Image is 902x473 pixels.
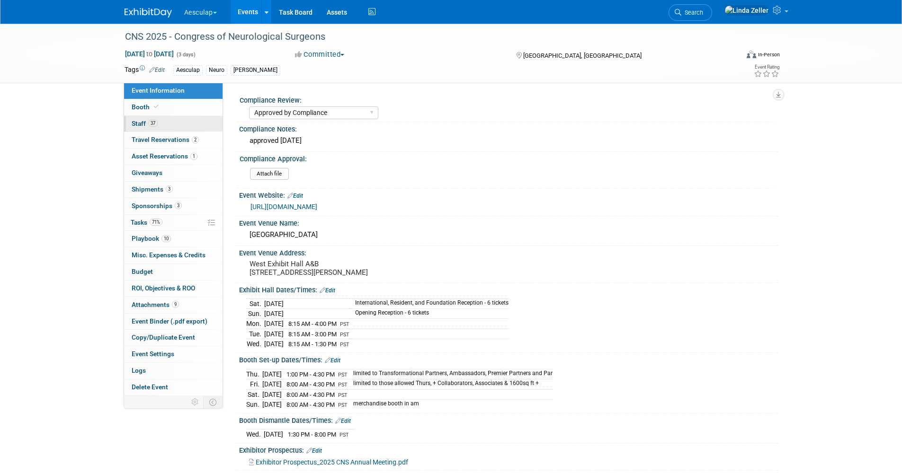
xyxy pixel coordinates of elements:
[132,136,199,143] span: Travel Reservations
[349,299,509,309] td: International, Resident, and Foundation Reception - 6 tickets
[246,429,264,439] td: Wed.
[246,369,262,379] td: Thu.
[124,149,223,165] a: Asset Reservations1
[132,103,161,111] span: Booth
[758,51,780,58] div: In-Person
[132,301,179,308] span: Attachments
[288,331,337,338] span: 8:15 AM - 3:00 PM
[264,329,284,339] td: [DATE]
[125,50,174,58] span: [DATE] [DATE]
[262,400,282,410] td: [DATE]
[187,396,204,408] td: Personalize Event Tab Strip
[145,50,154,58] span: to
[669,4,712,21] a: Search
[681,9,703,16] span: Search
[150,219,162,226] span: 71%
[175,202,182,209] span: 3
[246,389,262,400] td: Sat.
[348,369,553,379] td: limited to Transformational Partners, Ambassadors, Premier Partners and Par
[132,120,158,127] span: Staff
[124,330,223,346] a: Copy/Duplicate Event
[287,193,303,199] a: Edit
[124,363,223,379] a: Logs
[239,443,778,455] div: Exhibitor Prospectus:
[239,216,778,228] div: Event Venue Name:
[132,350,174,358] span: Event Settings
[132,284,195,292] span: ROI, Objectives & ROO
[246,379,262,390] td: Fri.
[264,429,283,439] td: [DATE]
[124,264,223,280] a: Budget
[124,379,223,395] a: Delete Event
[286,391,335,398] span: 8:00 AM - 4:30 PM
[262,389,282,400] td: [DATE]
[246,299,264,309] td: Sat.
[161,235,171,242] span: 10
[264,319,284,329] td: [DATE]
[125,8,172,18] img: ExhibitDay
[246,309,264,319] td: Sun.
[320,287,335,294] a: Edit
[239,246,778,258] div: Event Venue Address:
[523,52,642,59] span: [GEOGRAPHIC_DATA], [GEOGRAPHIC_DATA]
[124,280,223,297] a: ROI, Objectives & ROO
[348,400,553,410] td: merchandise booth in am
[124,297,223,313] a: Attachments9
[338,392,348,398] span: PST
[246,133,771,148] div: approved [DATE]
[340,332,349,338] span: PST
[335,418,351,424] a: Edit
[206,65,227,75] div: Neuro
[286,381,335,388] span: 8:00 AM - 4:30 PM
[124,83,223,99] a: Event Information
[288,431,336,438] span: 1:30 PM - 8:00 PM
[325,357,340,364] a: Edit
[292,50,348,60] button: Committed
[288,341,337,348] span: 8:15 AM - 1:30 PM
[124,231,223,247] a: Playbook10
[190,153,197,160] span: 1
[148,120,158,127] span: 37
[132,202,182,210] span: Sponsorships
[349,309,509,319] td: Opening Reception - 6 tickets
[240,152,774,164] div: Compliance Approval:
[124,165,223,181] a: Giveaways
[149,67,165,73] a: Edit
[246,228,771,242] div: [GEOGRAPHIC_DATA]
[249,458,408,466] a: Exhibitor Prospectus_2025 CNS Annual Meeting.pdf
[124,99,223,115] a: Booth
[124,116,223,132] a: Staff37
[239,413,778,426] div: Booth Dismantle Dates/Times:
[339,432,349,438] span: PST
[239,188,778,201] div: Event Website:
[264,299,284,309] td: [DATE]
[348,379,553,390] td: limited to those allowed Thurs, + Collaborators, Associates & 1600sq ft +
[306,447,322,454] a: Edit
[124,132,223,148] a: Travel Reservations2
[246,339,264,349] td: Wed.
[124,247,223,263] a: Misc. Expenses & Credits
[125,65,165,76] td: Tags
[132,317,207,325] span: Event Binder (.pdf export)
[132,87,185,94] span: Event Information
[132,333,195,341] span: Copy/Duplicate Event
[250,203,317,210] a: [URL][DOMAIN_NAME]
[246,319,264,329] td: Mon.
[132,185,173,193] span: Shipments
[124,314,223,330] a: Event Binder (.pdf export)
[338,402,348,408] span: PST
[246,400,262,410] td: Sun.
[246,329,264,339] td: Tue.
[132,251,205,259] span: Misc. Expenses & Credits
[338,372,348,378] span: PST
[166,185,173,193] span: 3
[176,52,196,58] span: (3 days)
[132,152,197,160] span: Asset Reservations
[132,169,162,176] span: Giveaways
[724,5,769,16] img: Linda Zeller
[262,379,282,390] td: [DATE]
[340,342,349,348] span: PST
[250,260,453,277] pre: West Exhibit Hall A&B [STREET_ADDRESS][PERSON_NAME]
[754,65,779,70] div: Event Rating
[747,51,756,58] img: Format-Inperson.png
